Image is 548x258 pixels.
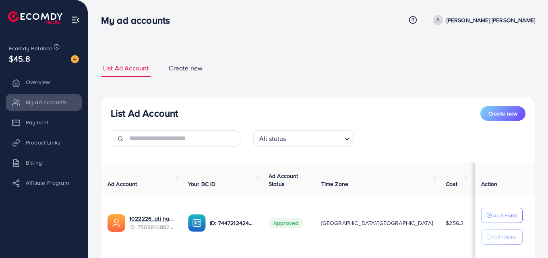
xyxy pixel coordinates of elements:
p: [PERSON_NAME] [PERSON_NAME] [447,15,535,25]
span: Cost [446,180,457,188]
img: ic-ads-acc.e4c84228.svg [108,214,125,232]
h3: My ad accounts [101,14,176,26]
span: List Ad Account [103,64,149,73]
span: Create new [169,64,203,73]
img: menu [71,15,80,25]
span: Ecomdy Balance [9,44,52,52]
span: All status [258,133,288,144]
span: Action [481,180,497,188]
span: ID: 7508810882194128913 [129,223,175,231]
h3: List Ad Account [111,107,178,119]
button: Create new [480,106,525,121]
span: [GEOGRAPHIC_DATA]/[GEOGRAPHIC_DATA] [321,219,433,227]
span: Ad Account [108,180,137,188]
input: Search for option [289,131,341,144]
div: <span class='underline'>1022226_ali hassan_1748281284297</span></br>7508810882194128913 [129,215,175,231]
img: logo [8,11,62,24]
img: ic-ba-acc.ded83a64.svg [188,214,206,232]
span: Ad Account Status [269,172,298,188]
span: Time Zone [321,180,348,188]
span: $256.2 [446,219,463,227]
button: Add Fund [481,208,523,223]
a: 1022226_ali hassan_1748281284297 [129,215,175,223]
div: Search for option [253,130,354,147]
p: Add Fund [493,211,517,220]
button: Withdraw [481,229,523,245]
span: $45.8 [9,53,30,64]
p: Withdraw [493,232,516,242]
img: image [71,55,79,63]
a: [PERSON_NAME] [PERSON_NAME] [430,15,535,25]
p: ID: 7447212424631140353 [210,218,256,228]
span: Your BC ID [188,180,216,188]
span: Approved [269,218,303,228]
span: Create new [488,109,517,118]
